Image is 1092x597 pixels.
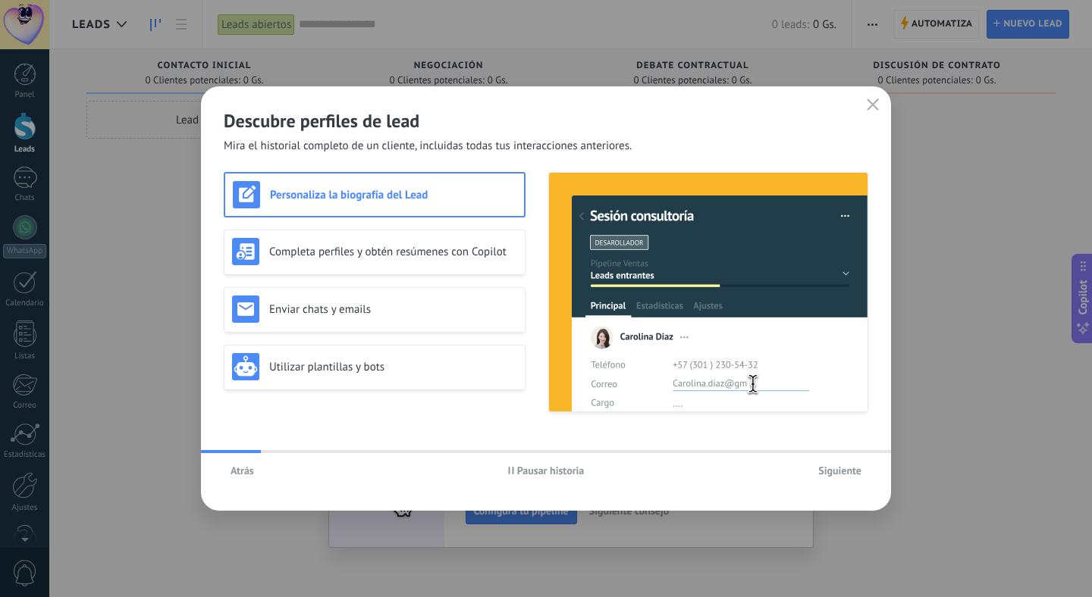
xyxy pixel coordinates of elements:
[224,139,632,154] span: Mira el historial completo de un cliente, incluidas todas tus interacciones anteriores.
[501,459,591,482] button: Pausar historia
[224,459,261,482] button: Atrás
[269,245,517,259] h3: Completa perfiles y obtén resúmenes con Copilot
[231,465,254,476] span: Atrás
[224,109,868,133] h2: Descubre perfiles de lead
[517,465,585,476] span: Pausar historia
[811,459,868,482] button: Siguiente
[818,465,861,476] span: Siguiente
[270,188,516,202] h3: Personaliza la biografía del Lead
[269,302,517,317] h3: Enviar chats y emails
[269,360,517,374] h3: Utilizar plantillas y bots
